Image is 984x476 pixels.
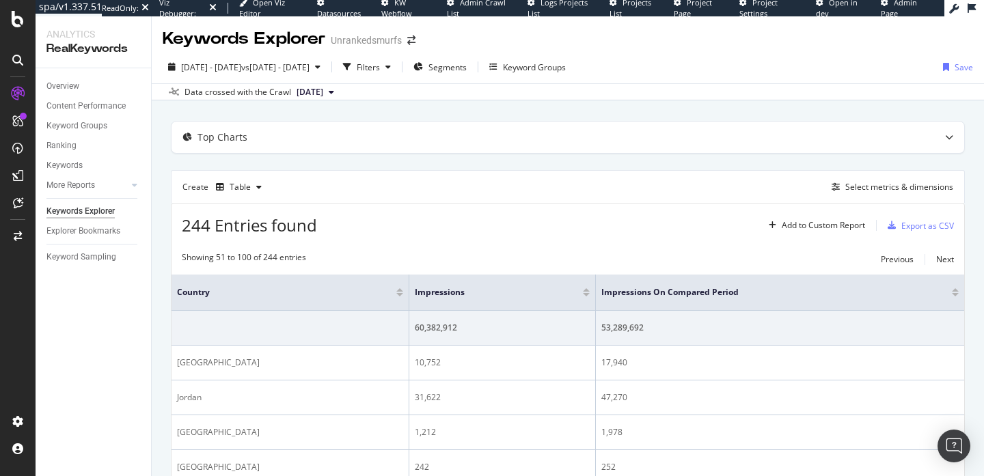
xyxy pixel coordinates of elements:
[845,181,953,193] div: Select metrics & dimensions
[297,86,323,98] span: 2025 Sep. 22nd
[601,426,959,438] div: 1,978
[484,56,571,78] button: Keyword Groups
[177,391,403,404] div: Jordan
[182,251,306,268] div: Showing 51 to 100 of 244 entries
[407,36,415,45] div: arrow-right-arrow-left
[415,286,562,298] span: Impressions
[182,176,267,198] div: Create
[428,61,467,73] span: Segments
[601,286,931,298] span: Impressions On Compared Period
[181,61,241,73] span: [DATE] - [DATE]
[46,119,107,133] div: Keyword Groups
[357,61,380,73] div: Filters
[46,27,140,41] div: Analytics
[46,178,128,193] a: More Reports
[415,391,590,404] div: 31,622
[408,56,472,78] button: Segments
[601,322,959,334] div: 53,289,692
[46,79,79,94] div: Overview
[601,461,959,473] div: 252
[415,322,590,334] div: 60,382,912
[46,158,83,173] div: Keywords
[46,99,141,113] a: Content Performance
[177,286,376,298] span: Country
[291,84,340,100] button: [DATE]
[197,130,247,144] div: Top Charts
[102,3,139,14] div: ReadOnly:
[955,61,973,73] div: Save
[182,214,317,236] span: 244 Entries found
[938,56,973,78] button: Save
[163,27,325,51] div: Keywords Explorer
[46,158,141,173] a: Keywords
[46,224,141,238] a: Explorer Bookmarks
[46,139,77,153] div: Ranking
[938,430,970,462] div: Open Intercom Messenger
[881,251,914,268] button: Previous
[241,61,310,73] span: vs [DATE] - [DATE]
[210,176,267,198] button: Table
[177,426,403,438] div: [GEOGRAPHIC_DATA]
[46,204,141,219] a: Keywords Explorer
[46,119,141,133] a: Keyword Groups
[46,79,141,94] a: Overview
[331,33,402,47] div: Unrankedsmurfs
[601,391,959,404] div: 47,270
[826,179,953,195] button: Select metrics & dimensions
[46,250,141,264] a: Keyword Sampling
[46,99,126,113] div: Content Performance
[936,251,954,268] button: Next
[338,56,396,78] button: Filters
[763,214,865,236] button: Add to Custom Report
[415,426,590,438] div: 1,212
[163,56,326,78] button: [DATE] - [DATE]vs[DATE] - [DATE]
[46,250,116,264] div: Keyword Sampling
[230,183,251,191] div: Table
[46,41,140,57] div: RealKeywords
[46,204,115,219] div: Keywords Explorer
[184,86,291,98] div: Data crossed with the Crawl
[46,178,95,193] div: More Reports
[881,253,914,265] div: Previous
[503,61,566,73] div: Keyword Groups
[46,224,120,238] div: Explorer Bookmarks
[882,214,954,236] button: Export as CSV
[177,461,403,473] div: [GEOGRAPHIC_DATA]
[177,356,403,369] div: [GEOGRAPHIC_DATA]
[415,356,590,369] div: 10,752
[415,461,590,473] div: 242
[601,356,959,369] div: 17,940
[901,220,954,232] div: Export as CSV
[46,139,141,153] a: Ranking
[936,253,954,265] div: Next
[317,8,361,18] span: Datasources
[782,221,865,229] div: Add to Custom Report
